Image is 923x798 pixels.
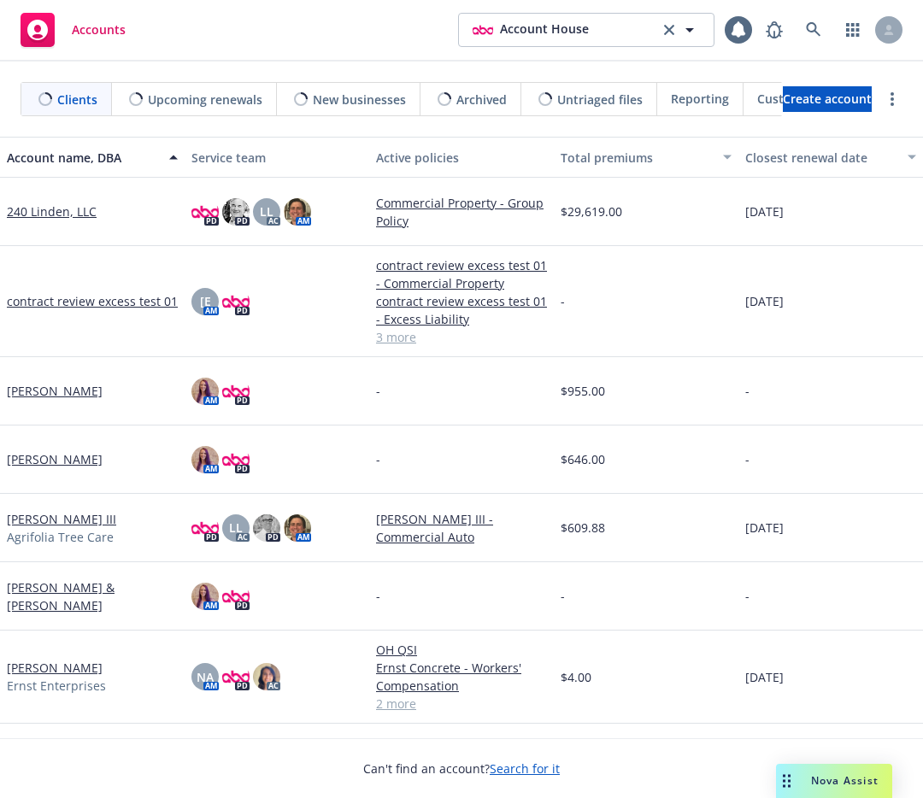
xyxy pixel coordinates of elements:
img: photo [191,198,219,226]
a: more [882,89,902,109]
a: [PERSON_NAME] & [PERSON_NAME] [7,578,178,614]
span: - [376,450,380,468]
img: photo [222,446,250,473]
img: photo [191,514,219,542]
a: [PERSON_NAME] III [7,510,116,528]
img: photo [222,583,250,610]
span: Account House [500,20,589,40]
span: Create account [783,83,872,115]
span: $609.88 [561,519,605,537]
a: [PERSON_NAME] III - Commercial Auto [376,510,547,546]
a: Switch app [836,13,870,47]
span: Ernst Enterprises [7,677,106,695]
div: Active policies [376,149,547,167]
span: - [745,450,750,468]
img: photo [253,514,280,542]
span: Upcoming renewals [148,91,262,109]
div: Total premiums [561,149,713,167]
span: - [745,382,750,400]
span: - [745,587,750,605]
a: [PERSON_NAME] [7,659,103,677]
span: [DATE] [745,668,784,686]
button: photoAccount Houseclear selection [458,13,714,47]
a: Forest Springs Improvement Maintenance Association [7,734,178,770]
span: LL [229,519,243,537]
a: OH QSI [376,641,547,659]
span: New businesses [313,91,406,109]
span: - [561,292,565,310]
a: [PERSON_NAME] [7,382,103,400]
span: $646.00 [561,450,605,468]
a: [PERSON_NAME] [7,450,103,468]
a: Accounts [14,6,132,54]
img: photo [191,446,219,473]
a: Create account [783,86,872,112]
div: Service team [191,149,362,167]
span: [DATE] [745,202,784,220]
img: photo [284,514,311,542]
a: Ernst Concrete - Workers' Compensation [376,659,547,695]
img: photo [473,20,493,40]
a: Search [797,13,831,47]
a: 240 Linden, LLC [7,202,97,220]
img: photo [253,663,280,690]
a: 3 more [376,328,547,346]
img: photo [191,378,219,405]
span: [DATE] [745,519,784,537]
a: Report a Bug [757,13,791,47]
span: Nova Assist [811,773,879,788]
button: Service team [185,137,369,178]
span: Untriaged files [557,91,643,109]
span: $4.00 [561,668,591,686]
img: photo [222,378,250,405]
span: Reporting [671,90,729,108]
span: Accounts [72,23,126,37]
div: Account name, DBA [7,149,159,167]
span: Can't find an account? [363,760,560,777]
span: [E [200,292,211,310]
span: Agrifolia Tree Care [7,528,114,546]
span: - [376,587,380,605]
button: Total premiums [554,137,738,178]
a: clear selection [659,20,679,40]
span: [DATE] [745,292,784,310]
img: photo [191,583,219,610]
span: - [376,382,380,400]
span: $955.00 [561,382,605,400]
button: Nova Assist [776,764,892,798]
a: contract review excess test 01 - Excess Liability [376,292,547,328]
a: contract review excess test 01 [7,292,178,310]
a: Search for it [490,760,560,777]
a: 2 more [376,695,547,713]
a: contract review excess test 01 - Commercial Property [376,256,547,292]
img: photo [222,663,250,690]
button: Active policies [369,137,554,178]
span: Archived [456,91,507,109]
span: $29,619.00 [561,202,622,220]
img: photo [222,288,250,315]
div: Closest renewal date [745,149,897,167]
img: photo [222,198,250,226]
span: NA [197,668,214,686]
span: LL [260,202,273,220]
span: Customer Directory [757,90,873,108]
div: Drag to move [776,764,797,798]
span: - [561,587,565,605]
a: Commercial Property - Group Policy [376,194,547,230]
button: Closest renewal date [738,137,923,178]
img: photo [284,198,311,226]
span: Clients [57,91,97,109]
